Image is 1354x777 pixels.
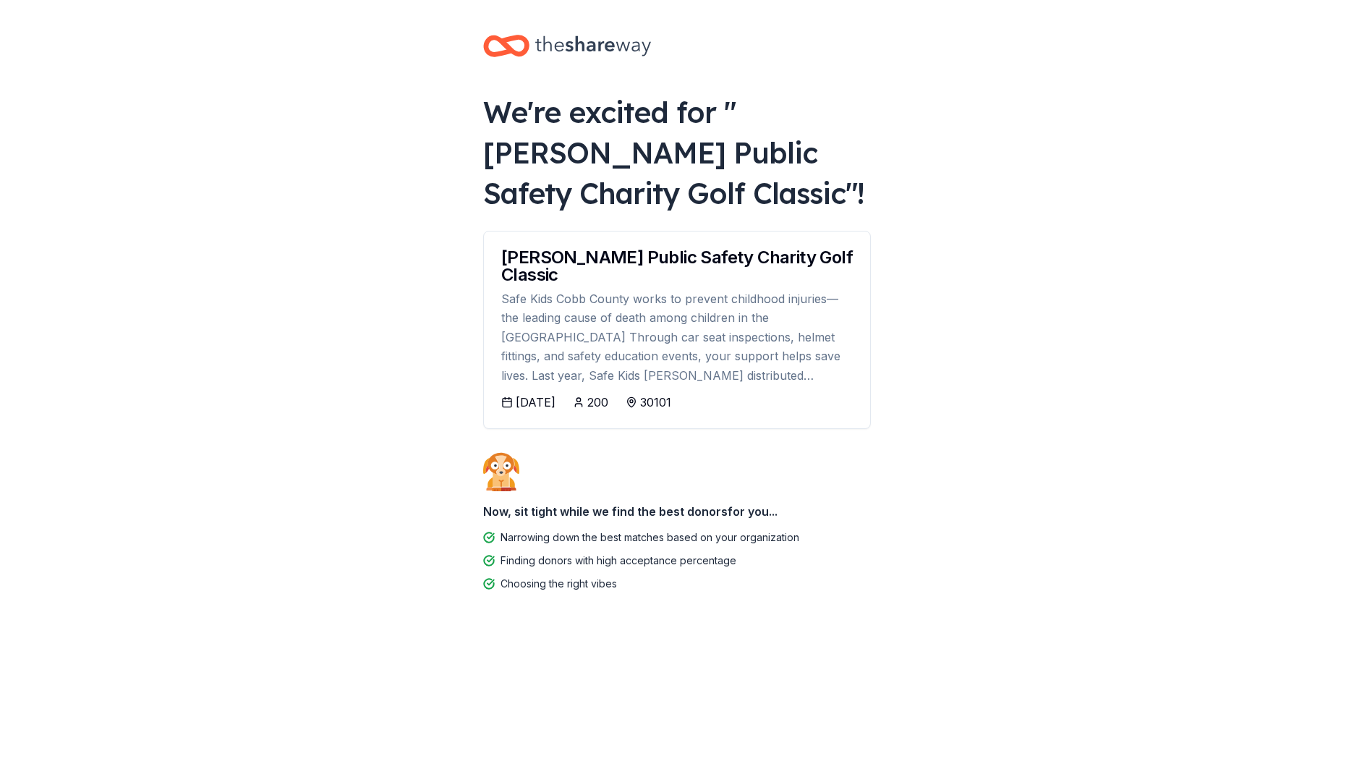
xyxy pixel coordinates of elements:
div: Choosing the right vibes [501,575,617,593]
div: Narrowing down the best matches based on your organization [501,529,799,546]
div: Finding donors with high acceptance percentage [501,552,736,569]
div: [DATE] [516,394,555,411]
div: Now, sit tight while we find the best donors for you... [483,497,871,526]
img: Dog waiting patiently [483,452,519,491]
div: [PERSON_NAME] Public Safety Charity Golf Classic [501,249,853,284]
div: 200 [587,394,608,411]
div: 30101 [640,394,671,411]
div: We're excited for " [PERSON_NAME] Public Safety Charity Golf Classic "! [483,92,871,213]
div: Safe Kids Cobb County works to prevent childhood injuries—the leading cause of death among childr... [501,289,853,385]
